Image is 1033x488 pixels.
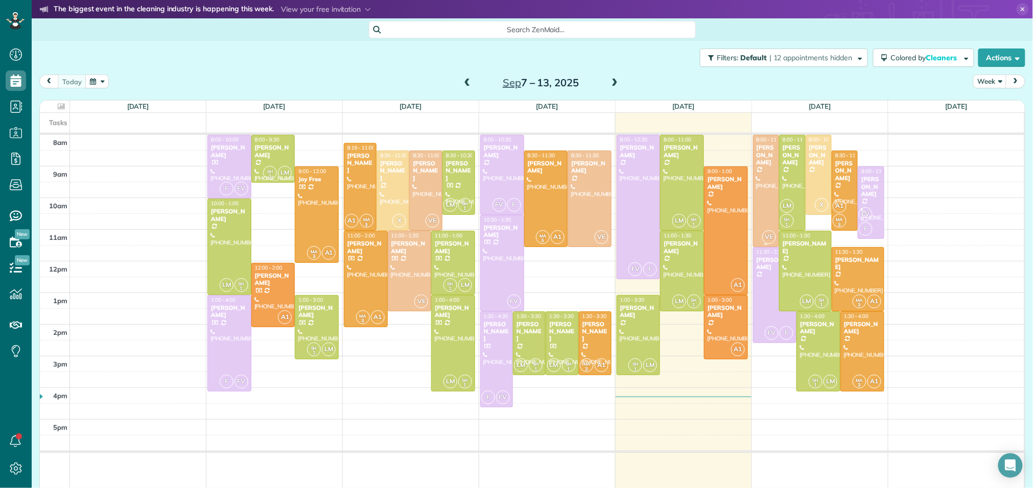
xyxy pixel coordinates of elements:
[533,361,539,367] span: SH
[664,232,691,239] span: 11:00 - 1:30
[298,297,323,303] span: 1:00 - 3:00
[867,375,881,388] span: A1
[756,144,776,166] div: [PERSON_NAME]
[298,168,326,175] span: 9:00 - 12:00
[360,220,373,230] small: 3
[757,136,784,143] span: 8:00 - 11:30
[322,246,336,260] span: A1
[360,313,366,319] span: MA
[234,375,248,388] span: FV
[620,297,645,303] span: 1:00 - 3:30
[414,295,428,308] span: VE
[853,300,866,310] small: 3
[484,136,511,143] span: 8:00 - 10:30
[345,214,359,228] span: A1
[769,53,853,62] span: | 12 appointments hidden
[308,348,320,358] small: 1
[946,102,968,110] a: [DATE]
[446,152,474,159] span: 8:30 - 10:30
[1006,75,1025,88] button: next
[459,204,472,213] small: 1
[347,232,375,239] span: 11:00 - 2:00
[628,262,642,276] span: FV
[783,232,810,239] span: 11:00 - 1:30
[39,75,59,88] button: prev
[507,295,521,308] span: FV
[483,224,521,239] div: [PERSON_NAME]
[49,202,67,210] span: 10am
[363,216,370,222] span: MA
[978,48,1025,67] button: Actions
[54,4,274,15] strong: The biggest event in the cleaning industry is happening this week.
[49,233,67,241] span: 11am
[53,138,67,147] span: 8am
[551,230,565,244] span: A1
[672,295,686,308] span: LM
[483,321,510,343] div: [PERSON_NAME]
[445,160,472,182] div: [PERSON_NAME]
[347,144,375,151] span: 8:15 - 11:00
[595,358,608,372] span: A1
[708,297,732,303] span: 1:00 - 3:00
[582,321,608,343] div: [PERSON_NAME]
[53,170,67,178] span: 9am
[220,375,233,388] span: F
[717,53,738,62] span: Filters:
[503,76,521,89] span: Sep
[707,176,745,190] div: [PERSON_NAME]
[311,249,317,254] span: MA
[757,249,784,255] span: 11:30 - 2:30
[926,53,959,62] span: Cleaners
[211,200,239,207] span: 10:00 - 1:00
[663,144,701,159] div: [PERSON_NAME]
[496,391,510,404] span: FV
[264,172,276,181] small: 1
[516,313,541,320] span: 1:30 - 3:30
[762,230,776,244] span: VE
[210,304,248,319] div: [PERSON_NAME]
[809,144,829,166] div: [PERSON_NAME]
[322,343,336,356] span: LM
[815,300,828,310] small: 1
[392,214,406,228] span: X
[255,136,279,143] span: 8:00 - 9:30
[347,240,385,255] div: [PERSON_NAME]
[435,297,459,303] span: 1:00 - 4:00
[412,160,439,182] div: [PERSON_NAME]
[815,198,829,212] span: X
[695,48,868,67] a: Filters: Default | 12 appointments hidden
[15,255,30,265] span: New
[238,281,244,286] span: SH
[413,152,440,159] span: 8:30 - 11:00
[459,380,472,390] small: 1
[220,182,233,196] span: F
[234,182,248,196] span: FV
[311,345,317,351] span: SH
[800,295,814,308] span: LM
[800,321,837,335] div: [PERSON_NAME]
[740,53,767,62] span: Default
[582,313,607,320] span: 1:30 - 3:30
[835,249,863,255] span: 11:30 - 1:30
[998,453,1023,478] div: Open Intercom Messenger
[298,176,336,183] div: Joy Free
[673,102,695,110] a: [DATE]
[443,375,457,388] span: LM
[809,136,837,143] span: 8:00 - 10:30
[549,313,574,320] span: 1:30 - 3:30
[781,220,793,230] small: 1
[663,240,701,255] div: [PERSON_NAME]
[756,256,794,271] div: [PERSON_NAME]
[58,75,86,88] button: today
[53,328,67,336] span: 2pm
[859,222,873,236] span: F
[835,160,855,182] div: [PERSON_NAME]
[632,361,639,367] span: SH
[53,360,67,368] span: 3pm
[536,102,558,110] a: [DATE]
[264,102,286,110] a: [DATE]
[629,364,642,374] small: 1
[784,216,790,222] span: SH
[700,48,868,67] button: Filters: Default | 12 appointments hidden
[458,278,472,292] span: LM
